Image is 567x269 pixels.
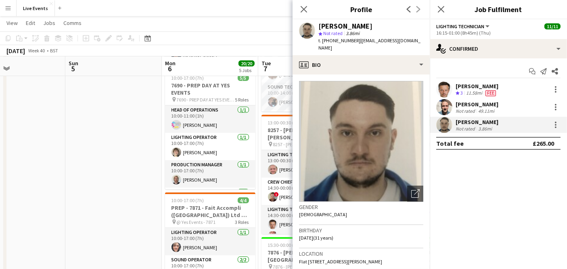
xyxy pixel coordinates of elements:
[26,19,35,27] span: Edit
[17,0,55,16] button: Live Events
[235,219,249,225] span: 3 Roles
[164,64,176,73] span: 6
[165,106,255,133] app-card-role: Head of Operations1/110:00-11:00 (1h)[PERSON_NAME]
[177,97,235,103] span: 7690 - PREP DAY AT YES EVENTS
[235,97,249,103] span: 5 Roles
[318,37,421,51] span: | [EMAIL_ADDRESS][DOMAIN_NAME]
[165,228,255,255] app-card-role: Lighting Operator1/110:00-17:00 (7h)[PERSON_NAME]
[268,242,323,248] span: 15:30-00:00 (8h30m) (Wed)
[430,4,567,14] h3: Job Fulfilment
[67,64,78,73] span: 5
[3,18,21,28] a: View
[464,90,484,97] div: 11.58mi
[60,18,85,28] a: Comms
[456,108,477,114] div: Not rated
[460,90,463,96] span: 3
[239,67,254,73] div: 5 Jobs
[299,227,423,234] h3: Birthday
[262,150,352,178] app-card-role: Lighting Technician (Driver)1/113:00-00:30 (11h30m)[PERSON_NAME]
[262,60,271,67] span: Tue
[293,55,430,74] div: Bio
[484,90,498,97] div: Crew has different fees then in role
[177,219,216,225] span: @ Yes Events - 7871
[477,126,494,132] div: 3.86mi
[165,60,176,67] span: Mon
[436,30,561,36] div: 16:15-01:00 (8h45m) (Thu)
[262,205,352,244] app-card-role: Lighting Technician2/214:30-00:00 (9h30m)[PERSON_NAME][PERSON_NAME]
[274,192,279,197] span: !
[299,235,333,241] span: [DATE] (31 years)
[262,83,352,110] app-card-role: Sound Technician1/110:00-14:00 (4h)[PERSON_NAME]
[165,70,255,189] app-job-card: 10:00-17:00 (7h)5/57690 - PREP DAY AT YES EVENTS 7690 - PREP DAY AT YES EVENTS5 RolesHead of Oper...
[239,60,255,66] span: 20/20
[436,23,484,29] span: Lighting Technician
[533,139,554,147] div: £265.00
[165,160,255,188] app-card-role: Production Manager1/110:00-17:00 (7h)[PERSON_NAME]
[63,19,82,27] span: Comms
[299,250,423,257] h3: Location
[165,82,255,96] h3: 7690 - PREP DAY AT YES EVENTS
[23,18,38,28] a: Edit
[238,197,249,203] span: 4/4
[238,75,249,81] span: 5/5
[40,18,59,28] a: Jobs
[262,178,352,205] app-card-role: Crew Chief1/114:30-00:00 (9h30m)![PERSON_NAME]
[318,37,360,43] span: t. [PHONE_NUMBER]
[485,90,496,96] span: Fee
[456,126,477,132] div: Not rated
[6,47,25,55] div: [DATE]
[262,249,352,263] h3: 7876 - [PERSON_NAME] @ [GEOGRAPHIC_DATA]
[430,39,567,58] div: Confirmed
[260,64,271,73] span: 7
[299,259,382,265] span: Flat [STREET_ADDRESS][PERSON_NAME]
[268,120,325,126] span: 13:00-00:30 (11h30m) (Wed)
[436,139,464,147] div: Total fee
[69,60,78,67] span: Sun
[456,118,498,126] div: [PERSON_NAME]
[323,30,343,36] span: Not rated
[407,186,423,202] div: Open photos pop-in
[172,197,204,203] span: 10:00-17:00 (7h)
[436,23,491,29] button: Lighting Technician
[477,108,496,114] div: 49.11mi
[27,48,47,54] span: Week 40
[299,211,347,217] span: [DEMOGRAPHIC_DATA]
[299,81,423,202] img: Crew avatar or photo
[273,141,332,147] span: 8257 - [PERSON_NAME] [PERSON_NAME] International @ [GEOGRAPHIC_DATA]
[262,126,352,141] h3: 8257 - [PERSON_NAME] [PERSON_NAME] International @ [GEOGRAPHIC_DATA]
[456,83,498,90] div: [PERSON_NAME]
[165,204,255,219] h3: PREP - 7871 - Fait Accompli ([GEOGRAPHIC_DATA]) Ltd @ YES Events
[50,48,58,54] div: BST
[318,23,372,30] div: [PERSON_NAME]
[456,101,498,108] div: [PERSON_NAME]
[544,23,561,29] span: 11/11
[262,110,352,137] app-card-role: TPM1/1
[293,4,430,14] h3: Profile
[165,133,255,160] app-card-role: Lighting Operator1/110:00-17:00 (7h)[PERSON_NAME]
[262,115,352,234] app-job-card: 13:00-00:30 (11h30m) (Wed)9/98257 - [PERSON_NAME] [PERSON_NAME] International @ [GEOGRAPHIC_DATA]...
[43,19,55,27] span: Jobs
[172,75,204,81] span: 10:00-17:00 (7h)
[344,30,361,36] span: 3.86mi
[165,188,255,215] app-card-role: Sound Operator1/1
[6,19,18,27] span: View
[299,203,423,211] h3: Gender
